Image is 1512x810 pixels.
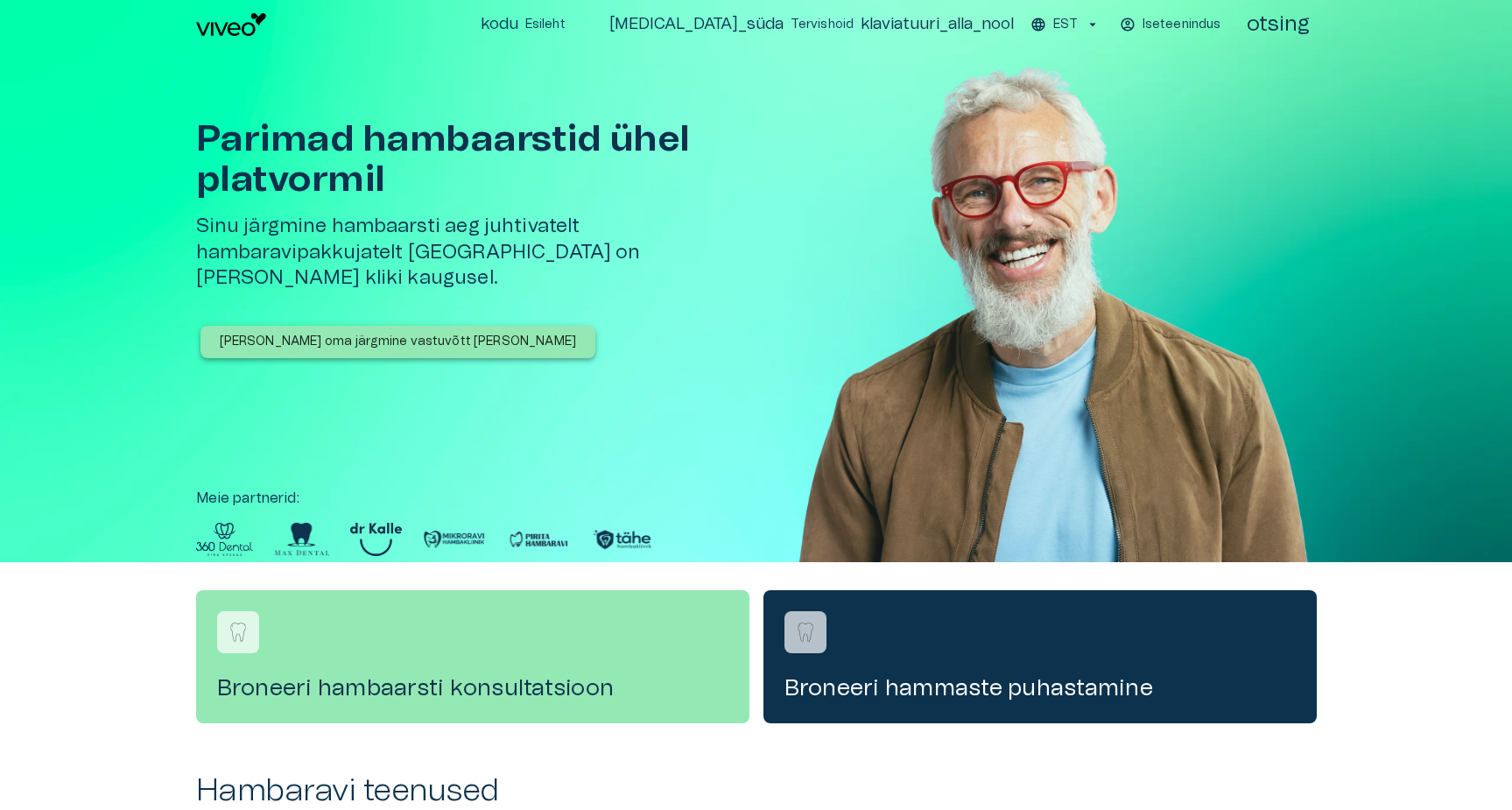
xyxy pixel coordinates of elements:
font: : [297,491,299,505]
font: [MEDICAL_DATA]_süda [609,17,784,32]
button: [MEDICAL_DATA]_südaTervishoidklaviatuuri_alla_nool [602,12,1022,38]
button: [PERSON_NAME] oma järgmine vastuvõtt [PERSON_NAME] [200,326,596,358]
font: EST [1053,18,1077,31]
font: otsing [1247,14,1310,35]
button: koduEsileht [474,12,574,38]
img: Partneri logo [196,523,253,556]
h2: Hambaravi teenused [196,772,1317,810]
img: Viveo logo [196,13,266,36]
font: Meie partnerid [196,491,297,505]
img: Broneeri hammaste puhastamine logo [792,619,819,645]
img: Broneeri hambaarsti konsultatsiooni logo [225,619,251,645]
img: Partneri logo [350,523,402,556]
font: Esileht [525,18,566,31]
font: kodu [481,17,518,32]
img: Partneri logo [507,523,570,556]
font: klaviatuuri_alla_nool [861,17,1014,32]
a: Navigeeri avalehele [196,13,467,36]
font: Broneeri hambaarsti konsultatsioon [217,677,615,700]
font: Sinu järgmine hambaarsti aeg juhtivatelt hambaravipakkujatelt [GEOGRAPHIC_DATA] on [PERSON_NAME] ... [196,216,641,287]
font: [PERSON_NAME] oma järgmine vastuvõtt [PERSON_NAME] [220,335,577,348]
button: ava otsingu modaalaken [1240,7,1317,42]
button: EST [1028,12,1102,38]
font: Broneeri hammaste puhastamine [784,677,1153,700]
img: Partneri logo [423,523,486,556]
font: Tervishoid [791,18,854,31]
a: Navigeeri teenuse broneerimise juurde [763,590,1317,723]
font: Parimad hambaarstid ühel platvormil [196,121,690,198]
font: Iseteenindus [1143,18,1221,31]
img: Prillidega mees naeratab [791,49,1317,615]
img: Partneri logo [274,523,329,556]
button: Iseteenindus [1117,12,1226,38]
a: Navigeeri teenuse broneerimise juurde [196,590,749,723]
img: Partneri logo [591,523,654,556]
